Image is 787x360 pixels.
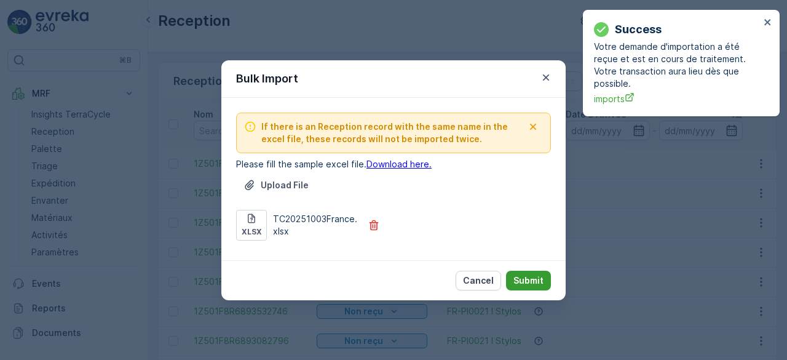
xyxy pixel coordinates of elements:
[261,121,523,145] span: If there is an Reception record with the same name in the excel file, these records will not be i...
[594,41,760,90] p: Votre demande d'importation a été reçue et est en cours de traitement. Votre transaction aura lie...
[594,92,760,105] a: imports
[615,21,662,38] p: Success
[236,70,298,87] p: Bulk Import
[456,271,501,290] button: Cancel
[236,158,551,170] p: Please fill the sample excel file.
[273,213,360,238] p: TC20251003France.xlsx
[506,271,551,290] button: Submit
[366,159,432,169] a: Download here.
[261,179,309,191] p: Upload File
[764,17,772,29] button: close
[236,175,316,195] button: Upload File
[513,274,544,287] p: Submit
[463,274,494,287] p: Cancel
[242,227,262,237] p: xlsx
